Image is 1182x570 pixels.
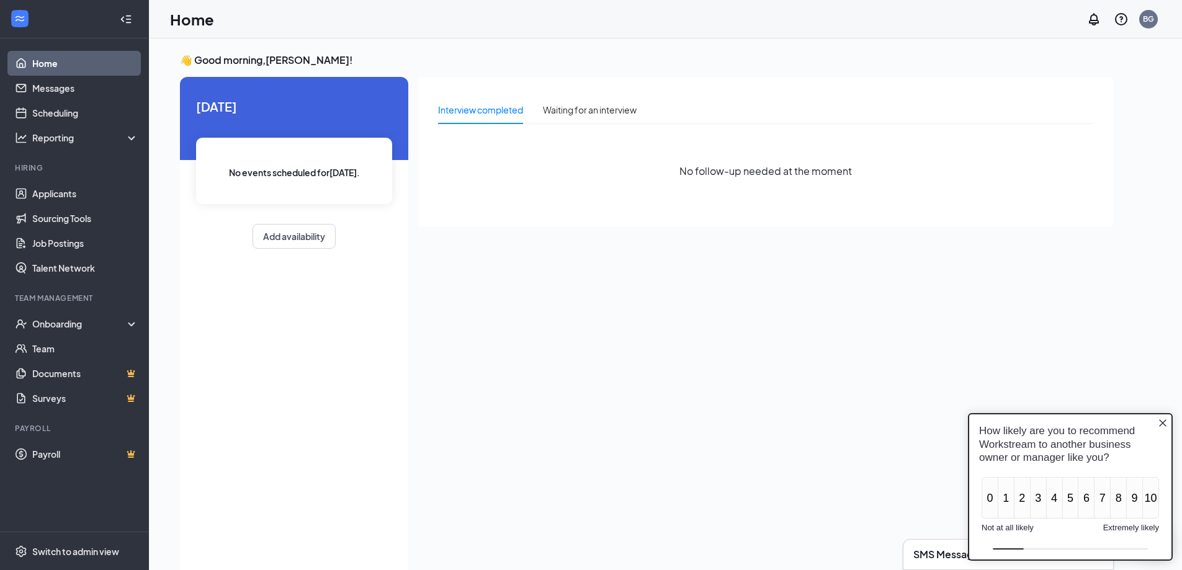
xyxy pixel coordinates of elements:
div: Hiring [15,163,136,173]
div: Switch to admin view [32,545,119,558]
a: Messages [32,76,138,100]
div: Team Management [15,293,136,303]
a: Sourcing Tools [32,206,138,231]
span: No follow-up needed at the moment [679,163,852,179]
svg: QuestionInfo [1114,12,1129,27]
div: Waiting for an interview [543,103,637,117]
h3: SMS Messages [913,548,984,561]
div: Interview completed [438,103,523,117]
a: SurveysCrown [32,386,138,411]
a: Talent Network [32,256,138,280]
a: DocumentsCrown [32,361,138,386]
svg: Collapse [120,13,132,25]
svg: WorkstreamLogo [14,12,26,25]
a: Job Postings [32,231,138,256]
div: Reporting [32,131,139,144]
div: Onboarding [32,318,128,330]
div: Payroll [15,423,136,434]
h3: 👋 Good morning, [PERSON_NAME] ! [180,53,1113,67]
span: [DATE] [196,97,392,116]
svg: UserCheck [15,318,27,330]
button: Add availability [253,224,336,249]
a: Home [32,51,138,76]
a: Team [32,336,138,361]
iframe: Sprig User Feedback Dialog [959,403,1182,570]
span: No events scheduled for [DATE] . [229,166,360,179]
a: Scheduling [32,100,138,125]
svg: Notifications [1086,12,1101,27]
svg: Analysis [15,131,27,144]
h1: Home [170,9,214,30]
a: PayrollCrown [32,442,138,466]
a: Applicants [32,181,138,206]
div: BG [1143,14,1154,24]
svg: Settings [15,545,27,558]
